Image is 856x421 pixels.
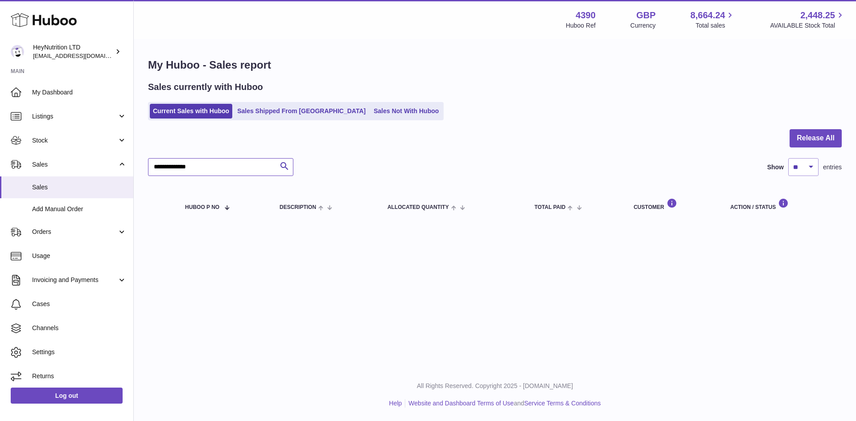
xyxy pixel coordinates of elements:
strong: GBP [636,9,655,21]
a: 2,448.25 AVAILABLE Stock Total [770,9,845,30]
div: Customer [634,198,712,210]
span: Sales [32,160,117,169]
a: 8,664.24 Total sales [691,9,736,30]
a: Website and Dashboard Terms of Use [408,400,514,407]
span: Huboo P no [185,204,219,210]
a: Help [389,400,402,407]
a: Sales Not With Huboo [370,104,442,119]
h2: Sales currently with Huboo [148,81,263,93]
span: 2,448.25 [800,9,835,21]
span: Stock [32,136,117,145]
span: Orders [32,228,117,236]
p: All Rights Reserved. Copyright 2025 - [DOMAIN_NAME] [141,382,849,390]
span: entries [823,163,842,172]
span: Settings [32,348,127,356]
span: AVAILABLE Stock Total [770,21,845,30]
div: Action / Status [730,198,833,210]
strong: 4390 [576,9,596,21]
span: Listings [32,112,117,121]
span: Total paid [535,204,566,210]
label: Show [767,163,784,172]
a: Service Terms & Conditions [524,400,601,407]
span: 8,664.24 [691,9,725,21]
div: HeyNutrition LTD [33,43,113,60]
div: Huboo Ref [566,21,596,30]
span: Description [280,204,316,210]
span: ALLOCATED Quantity [387,204,449,210]
li: and [405,399,601,408]
span: Channels [32,324,127,332]
div: Currency [630,21,656,30]
span: [EMAIL_ADDRESS][DOMAIN_NAME] [33,52,131,59]
span: Usage [32,252,127,260]
span: Invoicing and Payments [32,276,117,284]
a: Sales Shipped From [GEOGRAPHIC_DATA] [234,104,369,119]
span: Returns [32,372,127,380]
span: Total sales [695,21,735,30]
span: Add Manual Order [32,205,127,213]
h1: My Huboo - Sales report [148,58,842,72]
img: info@heynutrition.com [11,45,24,58]
span: Cases [32,300,127,308]
span: Sales [32,183,127,192]
a: Current Sales with Huboo [150,104,232,119]
span: My Dashboard [32,88,127,97]
button: Release All [790,129,842,147]
a: Log out [11,388,123,404]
